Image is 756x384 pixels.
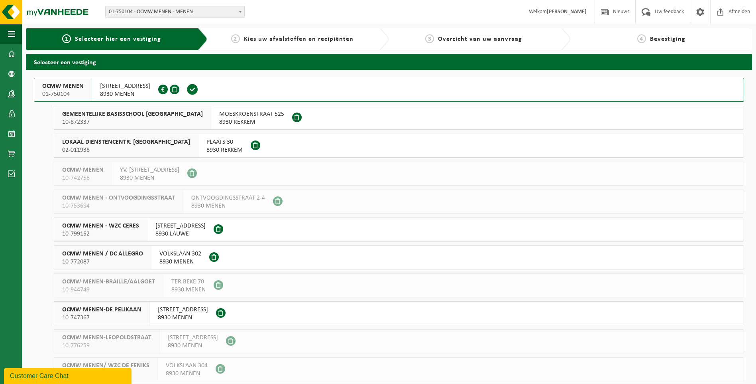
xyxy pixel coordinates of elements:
[62,306,141,314] span: OCMW MENEN-DE PELIKAAN
[62,342,151,350] span: 10-776259
[34,78,744,102] button: OCMW MENEN 01-750104 [STREET_ADDRESS]8930 MENEN
[166,362,208,370] span: VOLKSLAAN 304
[62,138,190,146] span: LOKAAL DIENSTENCENTR. [GEOGRAPHIC_DATA]
[4,366,133,384] iframe: chat widget
[206,138,243,146] span: PLAATS 30
[438,36,522,42] span: Overzicht van uw aanvraag
[105,6,245,18] span: 01-750104 - OCMW MENEN - MENEN
[171,278,206,286] span: TER BEKE 70
[650,36,685,42] span: Bevestiging
[26,54,752,69] h2: Selecteer een vestiging
[62,110,203,118] span: GEMEENTELIJKE BASISSCHOOL [GEOGRAPHIC_DATA]
[42,90,84,98] span: 01-750104
[62,230,139,238] span: 10-799152
[62,194,175,202] span: OCMW MENEN - ONTVOOGDINGSSTRAAT
[158,306,208,314] span: [STREET_ADDRESS]
[62,334,151,342] span: OCMW MENEN-LEOPOLDSTRAAT
[42,82,84,90] span: OCMW MENEN
[54,218,744,241] button: OCMW MENEN - WZC CERES 10-799152 [STREET_ADDRESS]8930 LAUWE
[62,286,155,294] span: 10-944749
[547,9,587,15] strong: [PERSON_NAME]
[62,166,104,174] span: OCMW MENEN
[54,134,744,158] button: LOKAAL DIENSTENCENTR. [GEOGRAPHIC_DATA] 02-011938 PLAATS 308930 REKKEM
[62,250,143,258] span: OCMW MENEN / DC ALLEGRO
[62,258,143,266] span: 10-772087
[219,110,284,118] span: MOESKROENSTRAAT 525
[120,166,179,174] span: YV. [STREET_ADDRESS]
[120,174,179,182] span: 8930 MENEN
[425,34,434,43] span: 3
[159,258,201,266] span: 8930 MENEN
[54,106,744,130] button: GEMEENTELIJKE BASISSCHOOL [GEOGRAPHIC_DATA] 10-872337 MOESKROENSTRAAT 5258930 REKKEM
[219,118,284,126] span: 8930 REKKEM
[168,334,218,342] span: [STREET_ADDRESS]
[231,34,240,43] span: 2
[62,174,104,182] span: 10-742758
[244,36,353,42] span: Kies uw afvalstoffen en recipiënten
[62,278,155,286] span: OCMW MENEN-BRAILLE/AALGOET
[106,6,244,18] span: 01-750104 - OCMW MENEN - MENEN
[62,34,71,43] span: 1
[62,222,139,230] span: OCMW MENEN - WZC CERES
[54,245,744,269] button: OCMW MENEN / DC ALLEGRO 10-772087 VOLKSLAAN 3028930 MENEN
[62,362,149,370] span: OCMW MENEN/ WZC DE FENIKS
[166,370,208,378] span: 8930 MENEN
[62,314,141,322] span: 10-747367
[62,118,203,126] span: 10-872337
[191,202,265,210] span: 8930 MENEN
[159,250,201,258] span: VOLKSLAAN 302
[171,286,206,294] span: 8930 MENEN
[62,202,175,210] span: 10-753694
[637,34,646,43] span: 4
[158,314,208,322] span: 8930 MENEN
[62,146,190,154] span: 02-011938
[206,146,243,154] span: 8930 REKKEM
[75,36,161,42] span: Selecteer hier een vestiging
[191,194,265,202] span: ONTVOOGDINGSSTRAAT 2-4
[168,342,218,350] span: 8930 MENEN
[100,82,150,90] span: [STREET_ADDRESS]
[54,301,744,325] button: OCMW MENEN-DE PELIKAAN 10-747367 [STREET_ADDRESS]8930 MENEN
[155,222,206,230] span: [STREET_ADDRESS]
[155,230,206,238] span: 8930 LAUWE
[100,90,150,98] span: 8930 MENEN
